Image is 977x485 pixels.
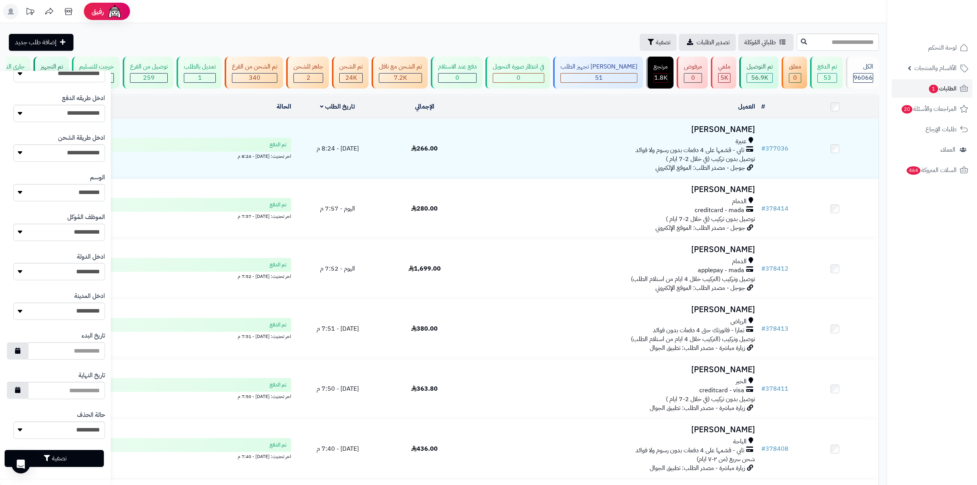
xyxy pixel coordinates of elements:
span: توصيل بدون تركيب (في خلال 2-7 ايام ) [666,395,755,404]
a: الحالة [277,102,291,111]
h3: [PERSON_NAME] [471,245,755,254]
a: تحديثات المنصة [20,4,40,21]
a: تم الشحن مع ناقل 7.2K [370,57,429,89]
span: تابي - قسّمها على 4 دفعات بدون رسوم ولا فوائد [635,446,744,455]
span: 0 [691,73,695,82]
div: اخر تحديث: [DATE] - 8:24 م [11,152,291,160]
span: # [761,444,765,453]
span: توصيل وتركيب (التركيب خلال 4 ايام من استلام الطلب) [631,334,755,344]
div: Open Intercom Messenger [12,455,30,473]
span: تم الدفع [270,141,287,149]
a: خرجت للتسليم 67 [70,57,121,89]
span: 7.2K [394,73,407,82]
div: 0 [684,74,702,82]
h3: [PERSON_NAME] [471,305,755,314]
span: تم الدفع [270,201,287,209]
span: 266.00 [411,144,438,153]
span: اليوم - 7:52 م [320,264,355,273]
a: معلق 0 [780,57,809,89]
a: الإجمالي [415,102,434,111]
a: طلبات الإرجاع [892,120,972,139]
span: # [761,384,765,393]
span: عنيزة [735,137,747,146]
span: 56.9K [751,73,768,82]
div: اخر تحديث: [DATE] - 7:40 م [11,452,291,460]
div: [PERSON_NAME] تجهيز الطلب [560,62,637,71]
div: 340 [232,74,277,82]
span: تصدير الطلبات [697,38,730,47]
span: طلبات الإرجاع [925,124,957,135]
a: السلات المتروكة464 [892,161,972,179]
div: تم الشحن [339,62,363,71]
span: 436.00 [411,444,438,453]
div: دفع عند الاستلام [438,62,477,71]
a: مرتجع 1.8K [645,57,675,89]
span: 0 [517,73,520,82]
div: معلق [789,62,801,71]
a: الكل96066 [844,57,880,89]
a: تاريخ الطلب [320,102,355,111]
span: شحن سريع (من ٢-٧ ايام) [697,455,755,464]
a: ملغي 5K [709,57,738,89]
a: # [761,102,765,111]
a: لوحة التحكم [892,38,972,57]
div: تم الشحن من الفرع [232,62,277,71]
label: تاريخ البدء [82,331,105,340]
span: إضافة طلب جديد [15,38,57,47]
div: 56910 [747,74,772,82]
span: 464 [906,166,920,175]
span: الباحة [733,437,747,446]
div: 51 [561,74,637,82]
div: تم الشحن مع ناقل [379,62,422,71]
label: حالة الحذف [77,411,105,420]
span: [DATE] - 7:40 م [317,444,359,453]
span: الرياض [730,317,747,326]
a: العميل [738,102,755,111]
div: اخر تحديث: [DATE] - 7:52 م [11,272,291,280]
h3: [PERSON_NAME] [471,125,755,134]
span: [DATE] - 8:24 م [317,144,359,153]
a: #377036 [761,144,789,153]
div: 259 [130,74,167,82]
a: [PERSON_NAME] تجهيز الطلب 51 [552,57,645,89]
span: السلات المتروكة [906,165,957,176]
div: في انتظار صورة التحويل [493,62,544,71]
span: زيارة مباشرة - مصدر الطلب: تطبيق الجوال [650,343,745,353]
span: 53 [824,73,831,82]
span: توصيل بدون تركيب (في خلال 2-7 ايام ) [666,154,755,164]
div: تم الدفع [817,62,837,71]
a: توصيل من الفرع 259 [121,57,175,89]
div: 4993 [719,74,730,82]
span: رفيق [92,7,104,16]
span: تصفية [656,38,670,47]
span: 1 [929,85,939,94]
a: #378413 [761,324,789,333]
span: 0 [793,73,797,82]
span: 340 [249,73,260,82]
a: دفع عند الاستلام 0 [429,57,484,89]
span: applepay - mada [698,266,744,275]
span: تم الدفع [270,261,287,269]
span: الدمام [732,257,747,266]
label: الموظف المُوكل [67,213,105,222]
span: جوجل - مصدر الطلب: الموقع الإلكتروني [655,163,745,172]
a: #378414 [761,204,789,213]
a: العملاء [892,140,972,159]
a: تصدير الطلبات [679,34,736,51]
span: الخبر [736,377,747,386]
span: 24K [345,73,357,82]
span: 1 [198,73,202,82]
span: طلباتي المُوكلة [744,38,776,47]
div: ملغي [718,62,730,71]
a: تم التجهيز 300 [32,57,70,89]
span: الدمام [732,197,747,206]
span: # [761,144,765,153]
div: 24030 [340,74,362,82]
span: 363.80 [411,384,438,393]
span: الأقسام والمنتجات [914,63,957,74]
span: تم الدفع [270,441,287,449]
a: #378412 [761,264,789,273]
a: جاهز للشحن 2 [285,57,330,89]
label: تاريخ النهاية [78,371,105,380]
div: مرفوض [684,62,702,71]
